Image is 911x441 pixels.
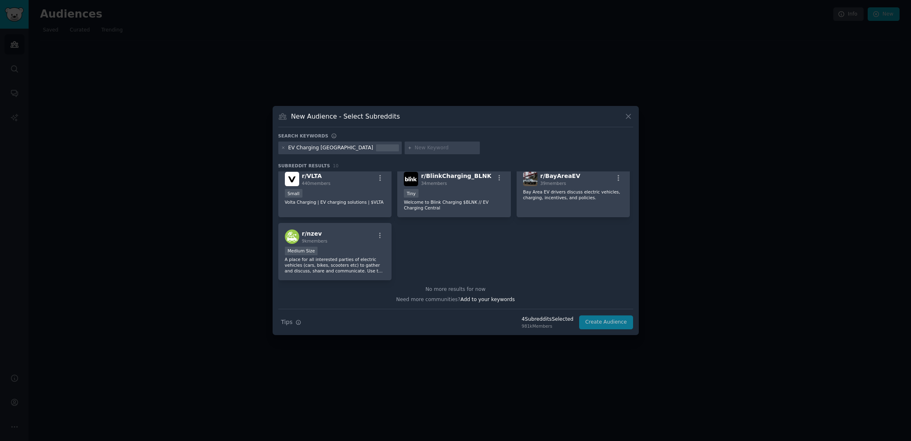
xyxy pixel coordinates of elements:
span: r/ BayAreaEV [540,173,580,179]
span: Tips [281,318,293,326]
h3: Search keywords [278,133,329,139]
span: Subreddit Results [278,163,330,169]
img: BlinkCharging_BLNK [404,172,418,186]
div: 4 Subreddit s Selected [522,316,573,323]
div: 981k Members [522,323,573,329]
div: Medium Size [285,247,318,255]
button: Tips [278,315,304,329]
img: VLTA [285,172,299,186]
h3: New Audience - Select Subreddits [291,112,400,121]
span: 39 members [540,181,566,186]
div: Small [285,189,302,198]
span: r/ BlinkCharging_BLNK [421,173,491,179]
div: Tiny [404,189,419,198]
img: nzev [285,229,299,244]
div: EV Charging [GEOGRAPHIC_DATA] [288,144,373,152]
span: 34 members [421,181,447,186]
span: Add to your keywords [461,297,515,302]
span: 440 members [302,181,331,186]
p: Welcome to Blink Charging $BLNK // EV Charging Central [404,199,504,211]
input: New Keyword [415,144,477,152]
span: r/ VLTA [302,173,322,179]
p: Bay Area EV drivers discuss electric vehicles, charging, incentives, and policies. [523,189,624,200]
p: Volta Charging | EV charging solutions | $VLTA [285,199,385,205]
div: Need more communities? [278,293,633,304]
p: A place for all interested parties of electric vehicles (cars, bikes, scooters etc) to gather and... [285,256,385,274]
span: 10 [333,163,339,168]
div: No more results for now [278,286,633,293]
span: 9k members [302,239,328,243]
span: r/ nzev [302,230,322,237]
img: BayAreaEV [523,172,537,186]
